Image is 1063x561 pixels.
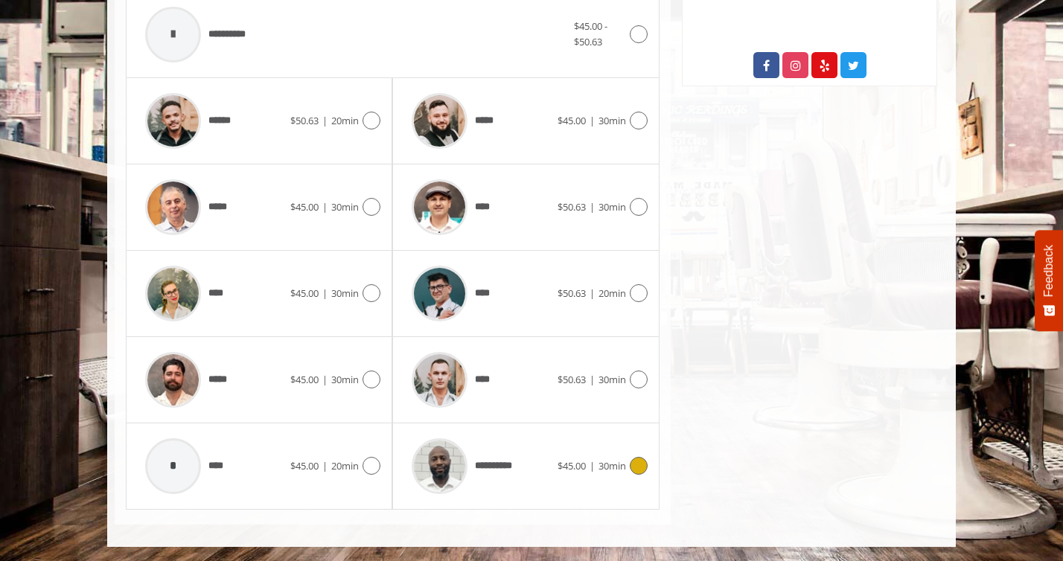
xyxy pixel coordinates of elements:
span: $50.63 [558,200,586,214]
span: | [322,200,328,214]
span: | [590,114,595,127]
span: | [590,286,595,300]
span: $45.00 [290,200,319,214]
span: 30min [331,373,359,386]
span: 30min [598,200,626,214]
span: 30min [598,373,626,386]
span: $45.00 - $50.63 [574,19,607,48]
span: | [590,200,595,214]
span: 30min [598,459,626,472]
span: 30min [331,200,359,214]
span: | [322,114,328,127]
span: $50.63 [290,114,319,127]
span: | [590,373,595,386]
button: Feedback - Show survey [1035,230,1063,331]
span: Feedback [1042,245,1056,297]
span: | [590,459,595,472]
span: $45.00 [290,373,319,386]
span: 20min [331,114,359,127]
span: $45.00 [558,114,586,127]
span: 20min [598,286,626,300]
span: | [322,459,328,472]
span: $45.00 [290,286,319,300]
span: $50.63 [558,373,586,386]
span: | [322,286,328,300]
span: 30min [598,114,626,127]
span: $45.00 [558,459,586,472]
span: | [322,373,328,386]
span: $45.00 [290,459,319,472]
span: $50.63 [558,286,586,300]
span: 30min [331,286,359,300]
span: 20min [331,459,359,472]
